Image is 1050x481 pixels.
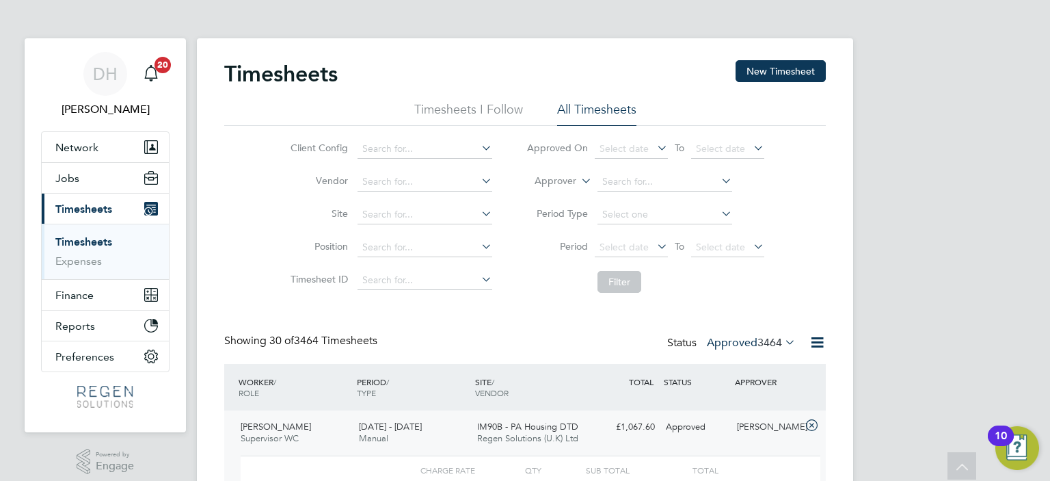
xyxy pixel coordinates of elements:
label: Period [526,240,588,252]
span: Manual [359,432,388,444]
button: Timesheets [42,194,169,224]
li: All Timesheets [557,101,636,126]
button: Open Resource Center, 10 new notifications [995,426,1039,470]
button: Reports [42,311,169,341]
a: Powered byEngage [77,449,135,475]
div: Sub Total [541,462,630,478]
span: Reports [55,320,95,333]
span: Finance [55,289,94,302]
input: Search for... [358,172,492,192]
span: Select date [696,241,745,253]
span: / [492,376,494,387]
div: Total [630,462,718,478]
span: Darren Hartman [41,101,170,118]
span: 30 of [269,334,294,348]
a: 20 [137,52,165,96]
div: PERIOD [353,369,472,405]
label: Approved [707,336,796,350]
a: Expenses [55,255,102,268]
button: Jobs [42,163,169,193]
span: TYPE [357,387,376,398]
div: 10 [995,436,1007,454]
h2: Timesheets [224,60,338,88]
label: Site [286,207,348,220]
input: Search for... [358,205,492,224]
span: Preferences [55,350,114,363]
span: Select date [600,142,649,155]
span: To [671,237,688,255]
span: [PERSON_NAME] [241,421,311,432]
li: Timesheets I Follow [414,101,523,126]
nav: Main navigation [25,38,186,432]
label: Timesheet ID [286,273,348,285]
label: Position [286,240,348,252]
span: Jobs [55,172,79,185]
span: ROLE [239,387,259,398]
div: Charge rate [387,462,475,478]
span: Select date [696,142,745,155]
label: Approved On [526,142,588,154]
span: Powered by [96,449,134,460]
a: Timesheets [55,235,112,248]
div: Status [667,334,798,353]
span: Engage [96,460,134,472]
span: To [671,139,688,157]
div: WORKER [235,369,353,405]
span: Select date [600,241,649,253]
label: Vendor [286,174,348,187]
div: APPROVER [731,369,803,394]
span: IM90B - PA Housing DTD [477,421,578,432]
span: Regen Solutions (U.K) Ltd [477,432,578,444]
div: Showing [224,334,380,348]
span: DH [93,65,118,83]
span: Timesheets [55,203,112,216]
input: Search for... [358,271,492,290]
button: Network [42,132,169,162]
span: Supervisor WC [241,432,299,444]
input: Search for... [358,140,492,159]
span: [DATE] - [DATE] [359,421,422,432]
span: / [273,376,276,387]
div: SITE [472,369,590,405]
label: Approver [515,174,576,188]
a: Go to home page [41,386,170,408]
input: Search for... [358,238,492,257]
span: 3464 Timesheets [269,334,377,348]
div: Timesheets [42,224,169,279]
button: Finance [42,280,169,310]
span: VENDOR [475,387,509,398]
span: TOTAL [629,376,654,387]
div: STATUS [660,369,731,394]
button: Filter [597,271,641,293]
button: New Timesheet [736,60,826,82]
div: Approved [660,416,731,439]
button: Preferences [42,341,169,372]
span: 3464 [757,336,782,350]
a: DH[PERSON_NAME] [41,52,170,118]
input: Search for... [597,172,732,192]
span: / [386,376,389,387]
img: regensolutions-logo-retina.png [77,386,133,408]
label: Period Type [526,207,588,220]
div: £1,067.60 [589,416,660,439]
span: 20 [154,57,171,73]
span: Network [55,141,98,154]
div: [PERSON_NAME] [731,416,803,439]
div: QTY [475,462,541,478]
label: Client Config [286,142,348,154]
input: Select one [597,205,732,224]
